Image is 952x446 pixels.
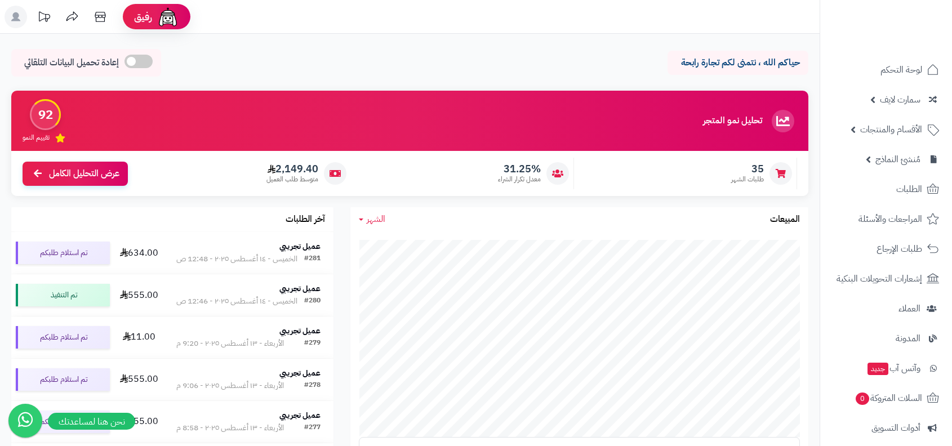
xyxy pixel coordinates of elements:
span: الطلبات [896,181,922,197]
span: متوسط طلب العميل [266,175,318,184]
td: 555.00 [114,274,163,316]
td: 555.00 [114,401,163,443]
span: طلبات الشهر [731,175,764,184]
strong: عميل تجريبي [279,240,321,252]
a: تحديثات المنصة [30,6,58,31]
a: العملاء [827,295,945,322]
span: رفيق [134,10,152,24]
h3: المبيعات [770,215,800,225]
div: #278 [304,380,321,391]
div: تم استلام طلبكم [16,242,110,264]
span: إعادة تحميل البيانات التلقائي [24,56,119,69]
span: لوحة التحكم [880,62,922,78]
div: #280 [304,296,321,307]
span: مُنشئ النماذج [875,151,920,167]
a: الطلبات [827,176,945,203]
a: أدوات التسويق [827,414,945,441]
div: #281 [304,253,321,265]
img: ai-face.png [157,6,179,28]
h3: آخر الطلبات [286,215,325,225]
a: إشعارات التحويلات البنكية [827,265,945,292]
span: وآتس آب [866,360,920,376]
span: 35 [731,163,764,175]
span: أدوات التسويق [871,420,920,436]
span: معدل تكرار الشراء [498,175,541,184]
div: #277 [304,422,321,434]
a: طلبات الإرجاع [827,235,945,262]
div: الأربعاء - ١٣ أغسطس ٢٠٢٥ - 9:20 م [176,338,284,349]
strong: عميل تجريبي [279,325,321,337]
span: العملاء [898,301,920,316]
a: عرض التحليل الكامل [23,162,128,186]
a: الشهر [359,213,385,226]
span: سمارت لايف [880,92,920,108]
div: الأربعاء - ١٣ أغسطس ٢٠٢٥ - 8:58 م [176,422,284,434]
div: الخميس - ١٤ أغسطس ٢٠٢٥ - 12:48 ص [176,253,297,265]
h3: تحليل نمو المتجر [703,116,762,126]
strong: عميل تجريبي [279,367,321,379]
div: تم استلام طلبكم [16,368,110,391]
span: 0 [856,393,869,405]
strong: عميل تجريبي [279,283,321,295]
td: 11.00 [114,316,163,358]
span: إشعارات التحويلات البنكية [837,271,922,287]
span: الأقسام والمنتجات [860,122,922,137]
span: عرض التحليل الكامل [49,167,119,180]
div: #279 [304,338,321,349]
td: 555.00 [114,359,163,400]
a: لوحة التحكم [827,56,945,83]
span: 31.25% [498,163,541,175]
a: وآتس آبجديد [827,355,945,382]
td: 634.00 [114,232,163,274]
img: logo-2.png [875,30,941,53]
div: الأربعاء - ١٣ أغسطس ٢٠٢٥ - 9:06 م [176,380,284,391]
span: 2,149.40 [266,163,318,175]
span: المراجعات والأسئلة [858,211,922,227]
div: الخميس - ١٤ أغسطس ٢٠٢٥ - 12:46 ص [176,296,297,307]
div: تم استلام طلبكم [16,326,110,349]
a: المدونة [827,325,945,352]
span: الشهر [367,212,385,226]
span: طلبات الإرجاع [877,241,922,257]
span: المدونة [896,331,920,346]
div: تم استلام طلبكم [16,411,110,433]
span: تقييم النمو [23,133,50,142]
a: المراجعات والأسئلة [827,206,945,233]
a: السلات المتروكة0 [827,385,945,412]
span: السلات المتروكة [855,390,922,406]
p: حياكم الله ، نتمنى لكم تجارة رابحة [676,56,800,69]
span: جديد [868,363,888,375]
strong: عميل تجريبي [279,409,321,421]
div: تم التنفيذ [16,284,110,306]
